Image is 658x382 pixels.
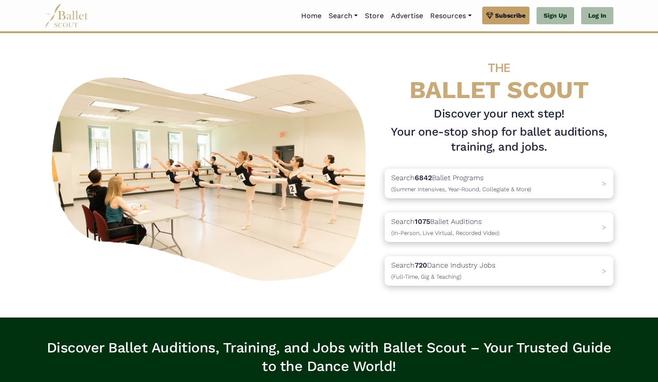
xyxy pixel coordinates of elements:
[387,7,427,25] a: Advertise
[427,7,475,25] a: Resources
[415,217,430,226] b: 1075
[537,7,574,25] a: Sign Up
[415,174,432,182] b: 6842
[45,339,613,375] h3: Discover Ballet Auditions, Training, and Jobs with Ballet Scout – Your Trusted Guide to the Dance...
[581,7,613,25] a: Log In
[391,260,495,282] p: Search Dance Industry Jobs
[391,273,461,280] span: (Full-Time, Gig & Teaching)
[602,223,606,231] span: >
[385,256,613,286] a: Search720Dance Industry Jobs(Full-Time, Gig & Teaching) >
[488,61,510,75] span: THE
[385,51,613,103] h4: BALLET SCOUT
[385,125,613,155] h1: Your one-stop shop for ballet auditions, training, and jobs.
[385,169,613,198] a: Search6842Ballet Programs(Summer Intensives, Year-Round, Collegiate & More)>
[482,7,529,24] a: Subscribe
[361,7,387,25] a: Store
[298,7,325,25] a: Home
[602,179,606,188] span: >
[391,230,499,236] span: (In-Person, Live Virtual, Recorded Video)
[325,7,361,25] a: Search
[486,11,493,20] img: gem.svg
[415,261,427,269] b: 720
[385,106,613,121] h3: Discover your next step!
[385,212,613,242] a: Search1075Ballet Auditions(In-Person, Live Virtual, Recorded Video) >
[391,216,499,238] p: Search Ballet Auditions
[495,11,526,20] span: Subscribe
[602,267,606,275] span: >
[391,172,531,195] p: Search Ballet Programs
[391,186,531,193] span: (Summer Intensives, Year-Round, Collegiate & More)
[45,64,378,287] img: A group of ballerinas talking to each other in a ballet studio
